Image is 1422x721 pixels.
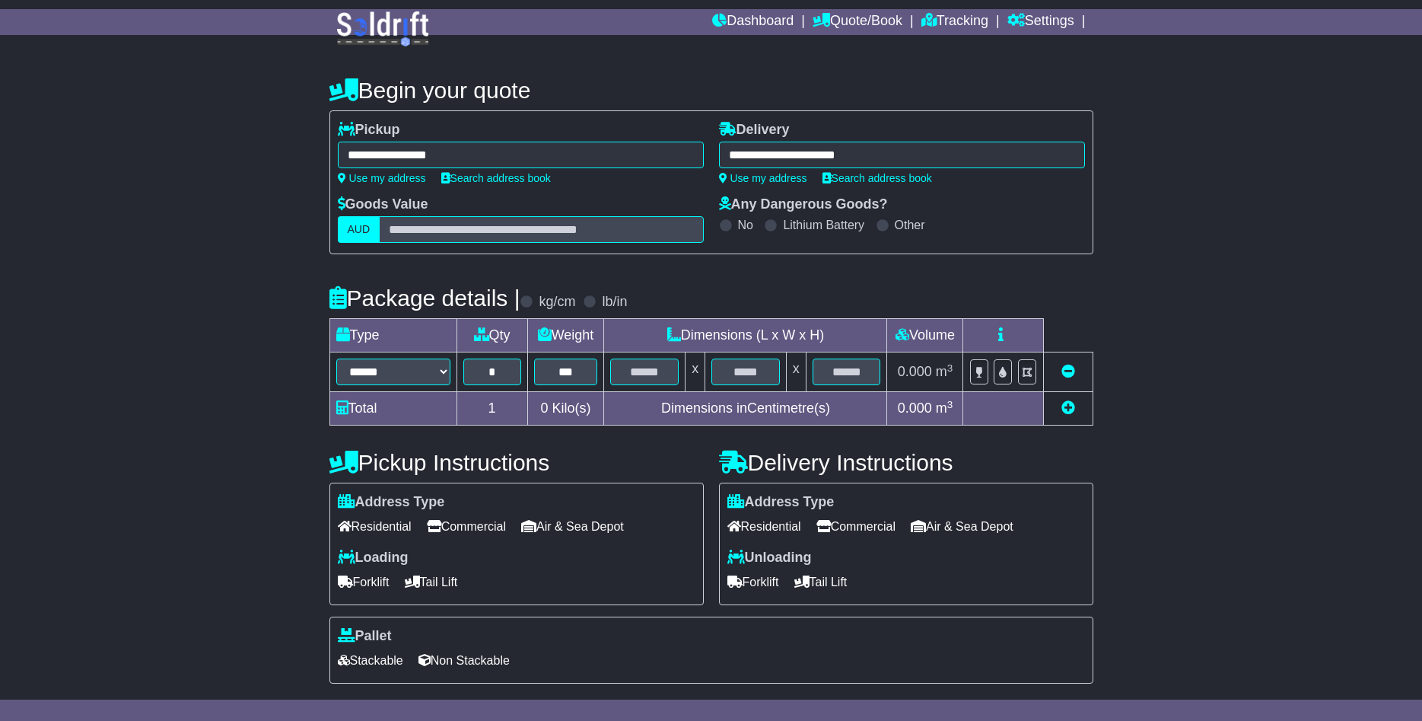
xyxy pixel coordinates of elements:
a: Tracking [921,9,988,35]
span: m [936,364,953,379]
span: Stackable [338,649,403,672]
h4: Delivery Instructions [719,450,1093,475]
label: Delivery [719,122,790,139]
label: Loading [338,550,409,566]
h4: Pickup Instructions [329,450,704,475]
td: Kilo(s) [527,392,604,426]
td: Qty [457,319,527,353]
label: AUD [338,216,380,243]
td: Type [329,319,457,353]
label: Unloading [727,550,812,566]
span: 0.000 [898,364,932,379]
label: Pallet [338,628,392,645]
span: m [936,400,953,416]
span: Forklift [727,570,779,594]
sup: 3 [947,362,953,374]
h4: Begin your quote [329,78,1093,103]
span: Tail Lift [405,570,458,594]
td: x [786,353,806,392]
h4: Package details | [329,286,520,311]
td: Total [329,392,457,426]
a: Quote/Book [813,9,902,35]
span: 0.000 [898,400,932,416]
a: Use my address [338,172,426,184]
span: Tail Lift [794,570,848,594]
label: Address Type [727,494,835,511]
span: Non Stackable [418,649,510,672]
span: Residential [338,515,412,538]
a: Add new item [1061,400,1075,416]
sup: 3 [947,399,953,410]
label: Address Type [338,494,445,511]
label: lb/in [602,294,627,311]
td: 1 [457,392,527,426]
label: Goods Value [338,196,428,213]
span: Commercial [816,515,896,538]
span: 0 [540,400,548,416]
span: Commercial [427,515,506,538]
span: Air & Sea Depot [521,515,624,538]
span: Residential [727,515,801,538]
label: Other [895,218,925,232]
a: Remove this item [1061,364,1075,379]
a: Search address book [822,172,932,184]
label: No [738,218,753,232]
td: Weight [527,319,604,353]
td: Dimensions in Centimetre(s) [604,392,887,426]
span: Air & Sea Depot [911,515,1013,538]
td: Volume [887,319,963,353]
td: x [686,353,705,392]
td: Dimensions (L x W x H) [604,319,887,353]
a: Dashboard [712,9,794,35]
a: Use my address [719,172,807,184]
label: Lithium Battery [783,218,864,232]
label: Any Dangerous Goods? [719,196,888,213]
span: Forklift [338,570,390,594]
label: Pickup [338,122,400,139]
a: Search address book [441,172,551,184]
a: Settings [1007,9,1074,35]
label: kg/cm [539,294,575,311]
